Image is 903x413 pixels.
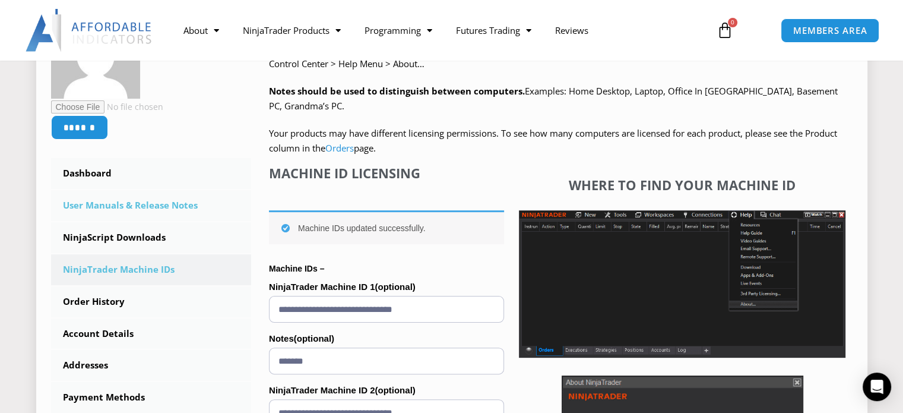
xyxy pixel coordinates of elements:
[269,264,324,273] strong: Machine IDs –
[375,282,415,292] span: (optional)
[269,85,838,112] span: Examples: Home Desktop, Laptop, Office In [GEOGRAPHIC_DATA], Basement PC, Grandma’s PC.
[543,17,600,44] a: Reviews
[269,382,504,399] label: NinjaTrader Machine ID 2
[353,17,444,44] a: Programming
[51,158,252,189] a: Dashboard
[231,17,353,44] a: NinjaTrader Products
[519,210,845,358] img: Screenshot 2025-01-17 1155544 | Affordable Indicators – NinjaTrader
[699,13,751,48] a: 0
[172,17,705,44] nav: Menu
[728,18,737,27] span: 0
[444,17,543,44] a: Futures Trading
[51,254,252,285] a: NinjaTrader Machine IDs
[51,382,252,413] a: Payment Methods
[793,26,867,35] span: MEMBERS AREA
[51,319,252,349] a: Account Details
[51,222,252,253] a: NinjaScript Downloads
[375,385,415,395] span: (optional)
[269,210,504,244] div: Machine IDs updated successfully.
[863,373,891,401] div: Open Intercom Messenger
[269,330,504,348] label: Notes
[294,333,334,343] span: (optional)
[269,127,837,155] span: Your products may have different licensing permissions. To see how many computers are licensed fo...
[269,278,504,296] label: NinjaTrader Machine ID 1
[269,165,504,181] h4: Machine ID Licensing
[269,85,525,97] strong: Notes should be used to distinguish between computers.
[781,18,880,43] a: MEMBERS AREA
[51,190,252,221] a: User Manuals & Release Notes
[172,17,231,44] a: About
[26,9,153,52] img: LogoAI | Affordable Indicators – NinjaTrader
[325,142,354,154] a: Orders
[51,350,252,381] a: Addresses
[51,286,252,317] a: Order History
[519,177,845,193] h4: Where to find your Machine ID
